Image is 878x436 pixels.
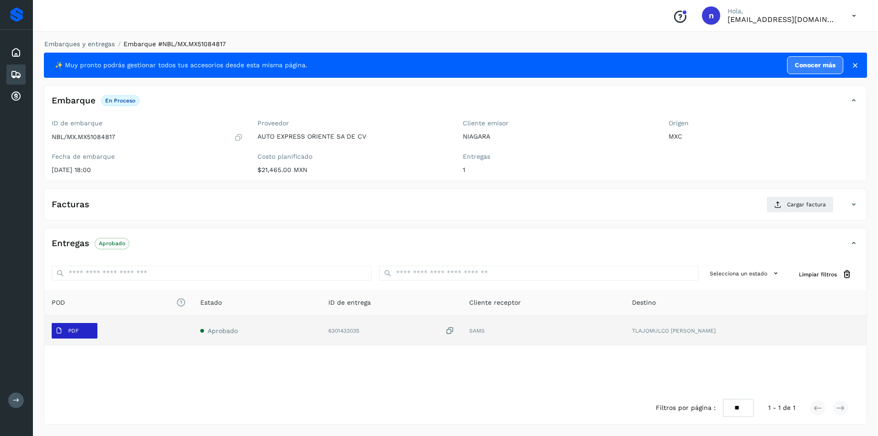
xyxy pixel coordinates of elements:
label: ID de embarque [52,119,243,127]
span: Estado [200,298,222,307]
a: Embarques y entregas [44,40,115,48]
p: NIAGARA [463,133,654,140]
div: EmbarqueEn proceso [44,93,867,116]
span: Aprobado [208,327,238,334]
span: Filtros por página : [656,403,716,413]
p: PDF [68,328,79,334]
div: EntregasAprobado [44,236,867,258]
label: Entregas [463,153,654,161]
div: Embarques [6,65,26,85]
label: Costo planificado [257,153,449,161]
p: [DATE] 18:00 [52,166,243,174]
label: Cliente emisor [463,119,654,127]
h4: Embarque [52,96,96,106]
nav: breadcrumb [44,39,867,49]
span: 1 - 1 de 1 [768,403,795,413]
button: PDF [52,323,97,339]
span: Embarque #NBL/MX.MX51084817 [123,40,226,48]
h4: Entregas [52,238,89,249]
span: Destino [632,298,656,307]
button: Cargar factura [766,196,834,213]
span: Cargar factura [787,200,826,209]
span: POD [52,298,186,307]
div: FacturasCargar factura [44,196,867,220]
button: Limpiar filtros [792,266,859,283]
label: Origen [669,119,860,127]
p: En proceso [105,97,135,104]
a: Conocer más [787,56,843,74]
div: Inicio [6,43,26,63]
p: MXC [669,133,860,140]
div: Cuentas por cobrar [6,86,26,107]
p: AUTO EXPRESS ORIENTE SA DE CV [257,133,449,140]
h4: Facturas [52,199,89,210]
p: NBL/MX.MX51084817 [52,133,115,141]
span: ID de entrega [328,298,371,307]
p: Aprobado [99,240,125,247]
p: nchavez@aeo.mx [728,15,837,24]
p: Hola, [728,7,837,15]
td: TLAJOMULCO [PERSON_NAME] [625,316,867,346]
div: 6301433035 [328,326,454,336]
span: Limpiar filtros [799,270,837,279]
button: Selecciona un estado [706,266,784,281]
td: SAMS [462,316,625,346]
span: Cliente receptor [469,298,521,307]
p: 1 [463,166,654,174]
label: Proveedor [257,119,449,127]
p: $21,465.00 MXN [257,166,449,174]
span: ✨ Muy pronto podrás gestionar todos tus accesorios desde esta misma página. [55,60,307,70]
label: Fecha de embarque [52,153,243,161]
